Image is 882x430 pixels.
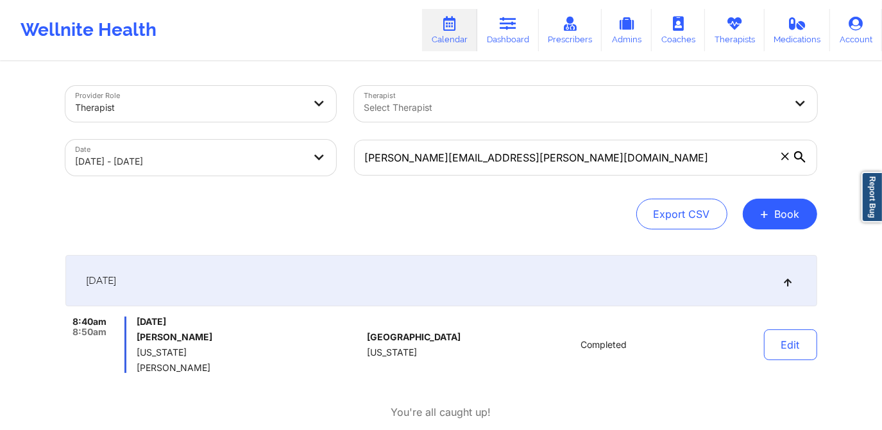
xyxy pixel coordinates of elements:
[137,347,362,358] span: [US_STATE]
[367,332,461,342] span: [GEOGRAPHIC_DATA]
[830,9,882,51] a: Account
[72,327,106,337] span: 8:50am
[354,140,817,176] input: Search by patient email
[861,172,882,222] a: Report Bug
[76,147,304,176] div: [DATE] - [DATE]
[422,9,477,51] a: Calendar
[539,9,602,51] a: Prescribers
[652,9,705,51] a: Coaches
[87,274,117,287] span: [DATE]
[391,405,491,420] p: You're all caught up!
[137,363,362,373] span: [PERSON_NAME]
[137,317,362,327] span: [DATE]
[76,94,304,122] div: Therapist
[743,199,817,229] button: +Book
[636,199,727,229] button: Export CSV
[602,9,652,51] a: Admins
[72,317,106,327] span: 8:40am
[760,210,770,217] span: +
[137,332,362,342] h6: [PERSON_NAME]
[765,9,831,51] a: Medications
[581,340,627,350] span: Completed
[764,329,817,360] button: Edit
[367,347,417,358] span: [US_STATE]
[477,9,539,51] a: Dashboard
[705,9,765,51] a: Therapists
